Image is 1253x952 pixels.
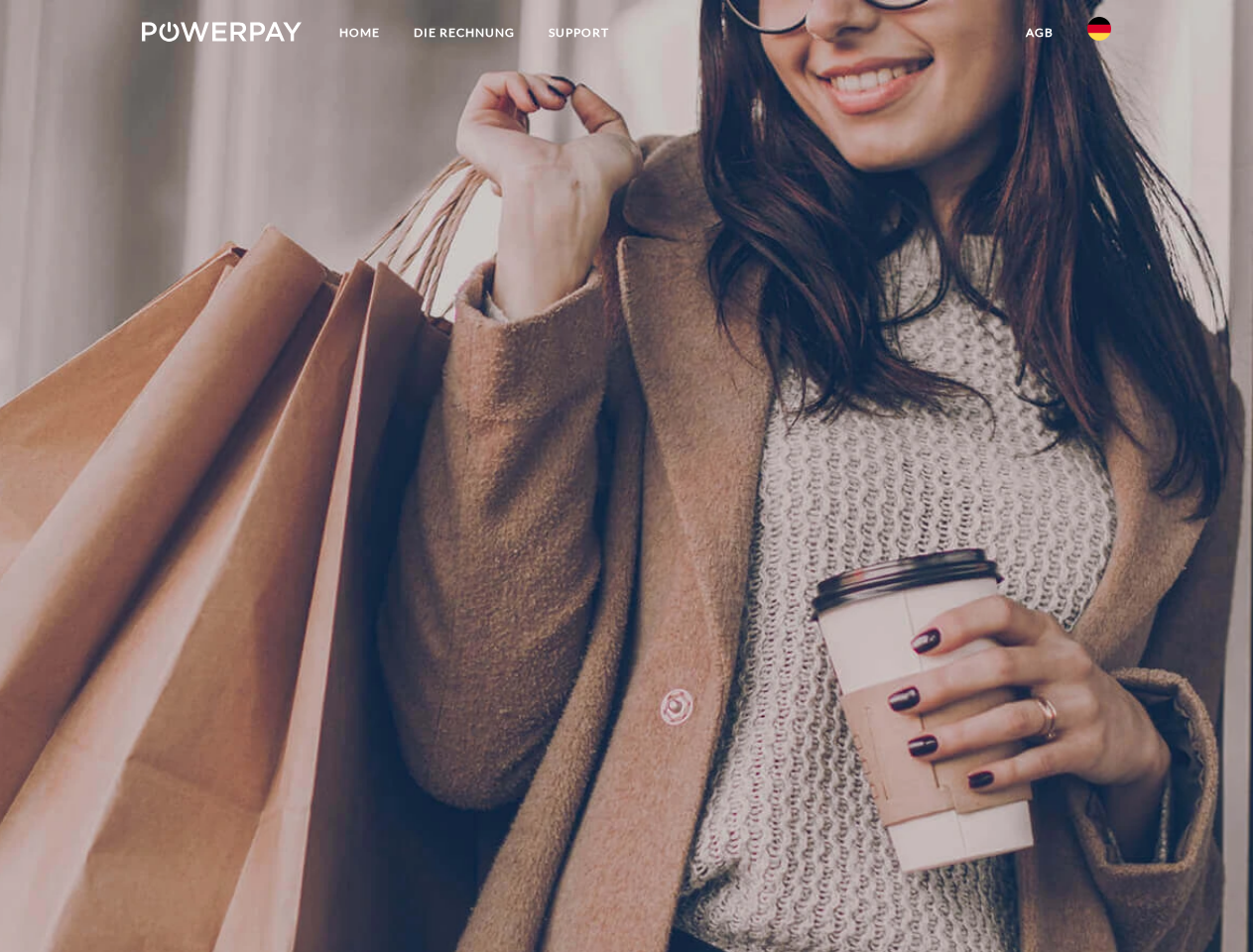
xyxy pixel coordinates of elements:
[322,15,397,51] a: Home
[142,22,302,42] img: logo-powerpay-white.svg
[1087,17,1111,41] img: de
[1009,15,1070,51] a: agb
[532,15,626,51] a: SUPPORT
[397,15,532,51] a: DIE RECHNUNG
